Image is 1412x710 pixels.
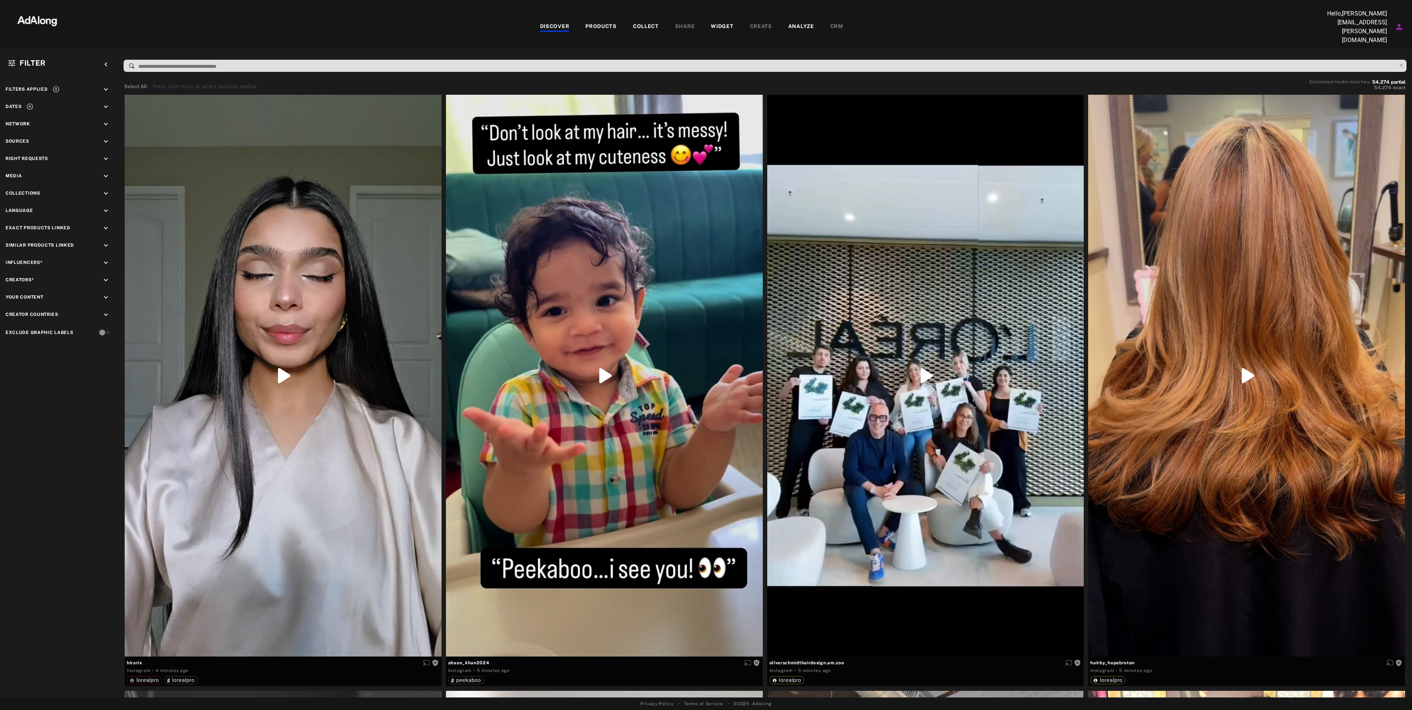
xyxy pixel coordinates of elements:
button: 54,274exact [1309,84,1405,91]
span: hirarix [127,659,439,666]
i: keyboard_arrow_down [102,276,110,284]
span: Language [6,208,33,213]
button: Enable diffusion on this media [421,659,432,667]
i: keyboard_arrow_down [102,103,110,111]
span: ahaan_khan2024 [448,659,761,666]
div: Instagram [127,667,150,674]
i: keyboard_arrow_down [102,172,110,180]
i: keyboard_arrow_down [102,189,110,198]
div: WIDGET [711,22,733,31]
span: oliverschmidthairdesign.am.zoo [769,659,1082,666]
i: keyboard_arrow_down [102,311,110,319]
i: keyboard_arrow_down [102,138,110,146]
time: 2025-09-09T14:28:27.000Z [798,668,831,673]
div: Instagram [769,667,793,674]
iframe: Chat Widget [1375,675,1412,710]
span: • [728,700,730,707]
div: lorealpro [1093,678,1122,683]
div: Instagram [448,667,471,674]
div: CREATE [750,22,772,31]
span: Creator Countries [6,312,58,317]
span: Rights not requested [1074,660,1081,665]
i: keyboard_arrow_left [102,60,110,69]
span: lorealpro [1100,677,1122,683]
div: lorealpro [772,678,802,683]
span: hairby_hopebruton [1090,659,1403,666]
span: Rights not requested [432,660,439,665]
div: peekaboo [451,678,481,683]
time: 2025-09-09T14:28:23.000Z [1119,668,1152,673]
div: lorealpro [130,678,159,683]
div: Instagram [1090,667,1114,674]
span: © 2025 - Adalong [734,700,772,707]
button: 54,274partial [1372,80,1405,84]
span: peekaboo [456,677,481,683]
span: Media [6,173,22,178]
div: CRM [830,22,843,31]
time: 2025-09-09T14:29:39.000Z [156,668,188,673]
div: lorealpro [167,678,195,683]
a: Terms of Service [684,700,723,707]
i: keyboard_arrow_down [102,207,110,215]
span: • [678,700,680,707]
i: keyboard_arrow_down [102,241,110,250]
span: · [152,668,154,674]
span: lorealpro [779,677,802,683]
i: keyboard_arrow_down [102,224,110,232]
button: Enable diffusion on this media [742,659,753,667]
span: 54,274 [1374,85,1391,90]
span: Sources [6,139,29,144]
p: Hello, [PERSON_NAME][EMAIL_ADDRESS][PERSON_NAME][DOMAIN_NAME] [1313,9,1387,45]
button: Enable diffusion on this media [1063,659,1074,667]
span: lorealpro [172,677,195,683]
i: keyboard_arrow_down [102,86,110,94]
div: Exclude Graphic Labels [6,329,73,336]
span: Filters applied [6,87,48,92]
span: Network [6,121,30,126]
time: 2025-09-09T14:28:30.000Z [477,668,510,673]
span: Rights not requested [1395,660,1402,665]
div: PRODUCTS [585,22,617,31]
div: Press shift+click to select multiple medias [153,83,257,90]
span: Rights not requested [753,660,760,665]
div: ANALYZE [788,22,814,31]
span: Right Requests [6,156,48,161]
img: 63233d7d88ed69de3c212112c67096b6.png [5,9,70,31]
span: Your Content [6,295,43,300]
span: Estimated media matches: [1309,79,1371,84]
i: keyboard_arrow_down [102,293,110,302]
i: keyboard_arrow_down [102,155,110,163]
button: Select All [124,83,147,90]
div: COLLECT [633,22,659,31]
a: Privacy Policy [640,700,674,707]
span: Filter [20,59,46,67]
div: DISCOVER [540,22,570,31]
span: 54,274 [1372,79,1389,85]
span: · [795,668,796,674]
span: Collections [6,191,40,196]
span: · [1116,668,1118,674]
i: keyboard_arrow_down [102,120,110,128]
span: Influencers* [6,260,42,265]
div: SHARE [675,22,695,31]
button: Enable diffusion on this media [1384,659,1395,667]
span: Exact Products Linked [6,225,70,230]
span: Dates [6,104,22,109]
span: · [473,668,475,674]
span: Similar Products Linked [6,243,74,248]
span: Creators* [6,277,34,282]
span: lorealpro [136,677,159,683]
button: Account settings [1393,21,1405,33]
i: keyboard_arrow_down [102,259,110,267]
